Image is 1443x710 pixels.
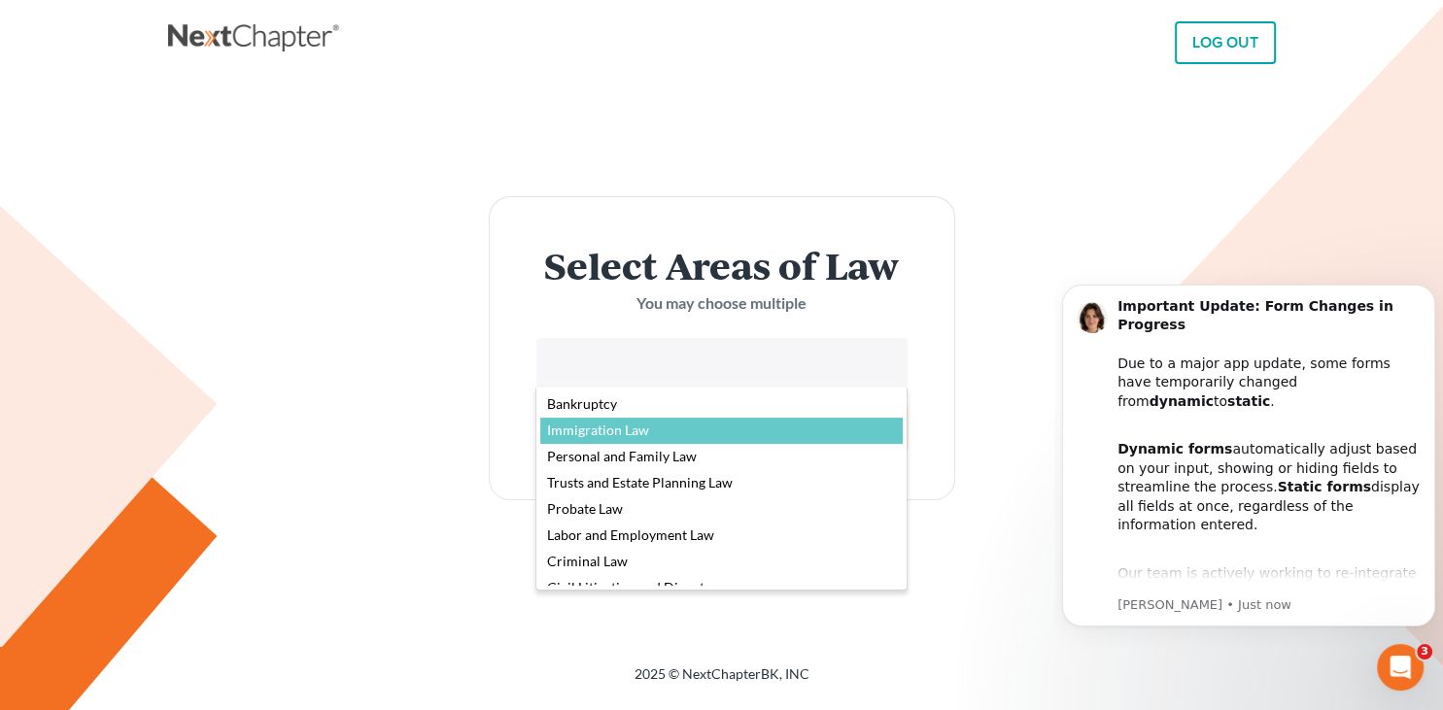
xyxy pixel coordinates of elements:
span: 3 [1417,644,1432,659]
div: Personal and Family Law [540,444,902,470]
div: Civil Litigation and Disputes [540,575,902,601]
div: Immigration Law [540,418,902,444]
iframe: Intercom notifications message [1054,260,1443,700]
div: Criminal Law [540,549,902,575]
div: Trusts and Estate Planning Law [540,470,902,496]
div: Labor and Employment Law [540,523,902,549]
div: Bankruptcy [540,391,902,418]
iframe: Intercom live chat [1377,644,1424,691]
div: Probate Law [540,496,902,523]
